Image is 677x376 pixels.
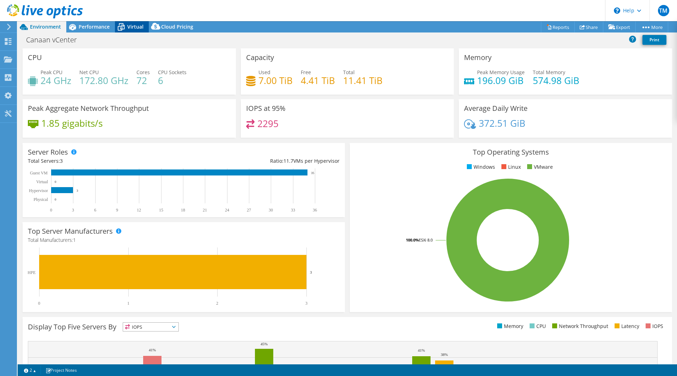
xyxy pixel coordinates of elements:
text: 15 [159,208,163,213]
text: 0 [55,198,56,201]
text: HPE [28,270,36,275]
li: Latency [613,322,639,330]
text: Virtual [36,179,48,184]
h4: 172.80 GHz [79,77,128,84]
text: 33 [291,208,295,213]
span: Performance [79,23,110,30]
span: Cloud Pricing [161,23,193,30]
text: Hypervisor [29,188,48,193]
span: Net CPU [79,69,99,76]
span: Used [258,69,270,76]
text: Physical [33,197,48,202]
text: 12 [137,208,141,213]
text: 0 [55,180,56,184]
div: Ratio: VMs per Hypervisor [184,157,340,165]
a: 2 [19,366,41,375]
text: 3 [72,208,74,213]
li: IOPS [644,322,663,330]
text: 0 [38,301,40,306]
h1: Canaan vCenter [23,36,88,44]
span: Peak Memory Usage [477,69,525,76]
text: 18 [181,208,185,213]
text: 30 [269,208,273,213]
span: Free [301,69,311,76]
text: 2 [216,301,218,306]
text: 45% [261,342,268,346]
li: Memory [495,322,523,330]
span: 3 [60,157,63,164]
text: 32% [283,363,291,368]
h3: Server Roles [28,148,68,156]
h4: 574.98 GiB [533,77,579,84]
a: Reports [541,22,575,32]
h3: Memory [464,54,492,61]
h4: 72 [136,77,150,84]
h3: Average Daily Write [464,105,527,112]
text: 6 [94,208,96,213]
text: 3 [77,189,78,192]
span: CPU Sockets [158,69,187,76]
span: 11.7 [283,157,293,164]
text: Guest VM [30,171,48,175]
text: 0 [50,208,52,213]
text: 38% [441,352,448,357]
text: 41% [418,348,425,352]
h4: 24 GHz [41,77,71,84]
a: Project Notes [41,366,82,375]
h4: Total Manufacturers: [28,236,340,244]
li: VMware [525,163,553,171]
h3: CPU [28,54,42,61]
h3: Top Operating Systems [355,148,667,156]
text: 36 [313,208,317,213]
text: 3 [310,270,312,274]
text: 24 [225,208,229,213]
span: IOPS [123,323,178,331]
text: 1 [127,301,129,306]
h3: Capacity [246,54,274,61]
li: Linux [500,163,521,171]
li: Network Throughput [550,322,608,330]
h4: 11.41 TiB [343,77,383,84]
h4: 372.51 GiB [479,119,525,127]
h4: 4.41 TiB [301,77,335,84]
h4: 7.00 TiB [258,77,293,84]
h4: 196.09 GiB [477,77,525,84]
h3: Top Server Manufacturers [28,227,113,235]
a: Export [603,22,636,32]
text: 21 [203,208,207,213]
text: 41% [149,348,156,352]
span: Virtual [127,23,144,30]
span: Peak CPU [41,69,62,76]
h4: 1.85 gigabits/s [41,119,103,127]
span: Environment [30,23,61,30]
h3: IOPS at 95% [246,105,286,112]
a: Share [574,22,603,32]
span: TM [658,5,669,16]
div: Total Servers: [28,157,184,165]
text: 3 [305,301,307,306]
text: 9 [116,208,118,213]
h4: 6 [158,77,187,84]
tspan: 100.0% [406,237,419,243]
h4: 2295 [257,120,279,127]
svg: \n [614,7,620,14]
li: CPU [528,322,546,330]
a: Print [642,35,666,45]
span: Total Memory [533,69,565,76]
text: 35 [311,171,315,175]
h3: Peak Aggregate Network Throughput [28,105,149,112]
span: Total [343,69,355,76]
li: Windows [465,163,495,171]
tspan: ESXi 8.0 [419,237,433,243]
span: Cores [136,69,150,76]
a: More [635,22,668,32]
text: 27 [247,208,251,213]
span: 1 [73,237,76,243]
